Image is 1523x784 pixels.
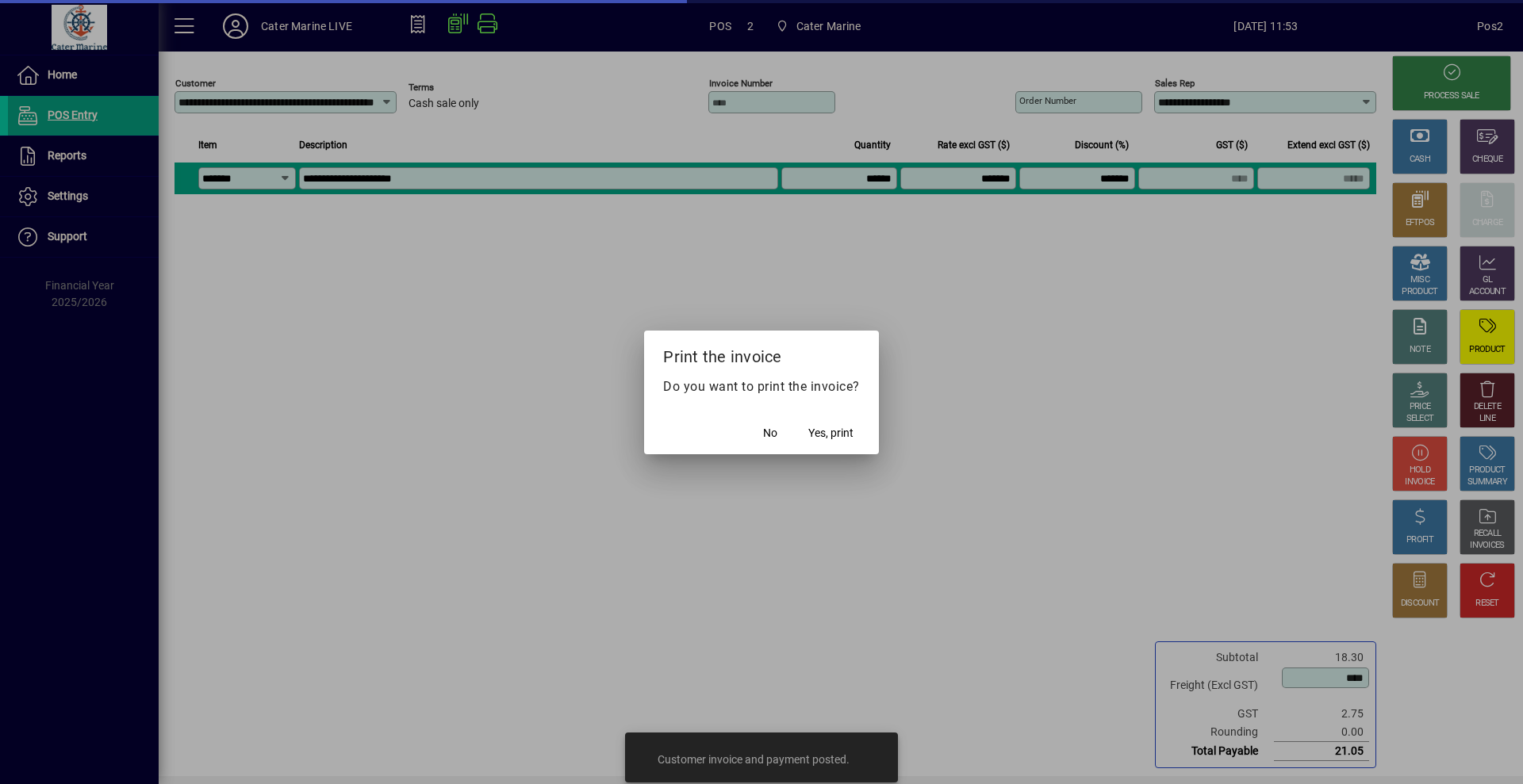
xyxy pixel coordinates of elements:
[663,377,860,396] p: Do you want to print the invoice?
[644,331,879,377] h2: Print the invoice
[802,419,860,448] button: Yes, print
[808,425,854,442] span: Yes, print
[763,425,777,442] span: No
[745,419,796,448] button: No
